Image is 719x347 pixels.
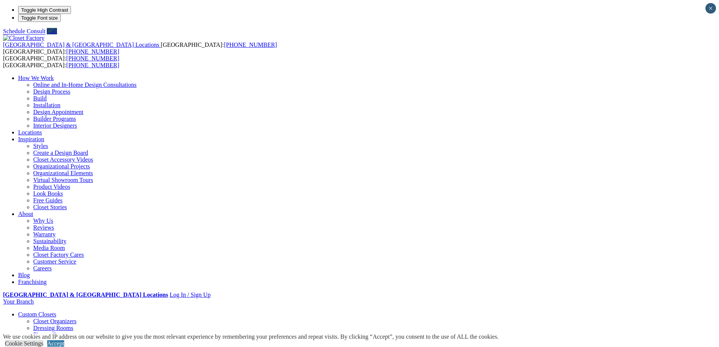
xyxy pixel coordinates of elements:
a: Online and In-Home Design Consultations [33,82,137,88]
a: [PHONE_NUMBER] [66,62,119,68]
a: Closet Organizers [33,318,77,324]
a: Look Books [33,190,63,197]
a: Design Process [33,88,70,95]
span: Toggle High Contrast [21,7,68,13]
button: Close [705,3,716,14]
a: Create a Design Board [33,150,88,156]
a: [PHONE_NUMBER] [224,42,277,48]
a: [PHONE_NUMBER] [66,55,119,62]
a: Builder Programs [33,116,76,122]
a: Organizational Elements [33,170,93,176]
a: Media Room [33,245,65,251]
a: Warranty [33,231,55,238]
span: [GEOGRAPHIC_DATA]: [GEOGRAPHIC_DATA]: [3,42,277,55]
a: Product Videos [33,184,70,190]
a: Schedule Consult [3,28,45,34]
a: Design Appointment [33,109,83,115]
a: Log In / Sign Up [169,291,210,298]
a: Interior Designers [33,122,77,129]
div: We use cookies and IP address on our website to give you the most relevant experience by remember... [3,333,499,340]
a: Free Guides [33,197,63,204]
a: Accept [47,340,64,347]
a: Dressing Rooms [33,325,73,331]
span: [GEOGRAPHIC_DATA] & [GEOGRAPHIC_DATA] Locations [3,42,159,48]
button: Toggle Font size [18,14,61,22]
a: Careers [33,265,52,271]
a: [PHONE_NUMBER] [66,48,119,55]
a: Installation [33,102,60,108]
a: Closet Stories [33,204,67,210]
a: How We Work [18,75,54,81]
a: Franchising [18,279,47,285]
a: Customer Service [33,258,76,265]
a: About [18,211,33,217]
a: Locations [18,129,42,136]
a: Finesse Systems [33,332,73,338]
a: Cookie Settings [5,340,43,347]
a: Closet Accessory Videos [33,156,93,163]
a: Inspiration [18,136,44,142]
a: Why Us [33,217,53,224]
a: Virtual Showroom Tours [33,177,93,183]
a: Build [33,95,47,102]
a: Custom Closets [18,311,56,318]
a: Call [47,28,57,34]
a: Styles [33,143,48,149]
a: Sustainability [33,238,66,244]
a: Organizational Projects [33,163,90,170]
button: Toggle High Contrast [18,6,71,14]
a: Blog [18,272,30,278]
a: Your Branch [3,298,34,305]
a: [GEOGRAPHIC_DATA] & [GEOGRAPHIC_DATA] Locations [3,291,168,298]
a: Closet Factory Cares [33,251,84,258]
a: Reviews [33,224,54,231]
img: Closet Factory [3,35,45,42]
span: [GEOGRAPHIC_DATA]: [GEOGRAPHIC_DATA]: [3,55,119,68]
span: Toggle Font size [21,15,58,21]
a: [GEOGRAPHIC_DATA] & [GEOGRAPHIC_DATA] Locations [3,42,161,48]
